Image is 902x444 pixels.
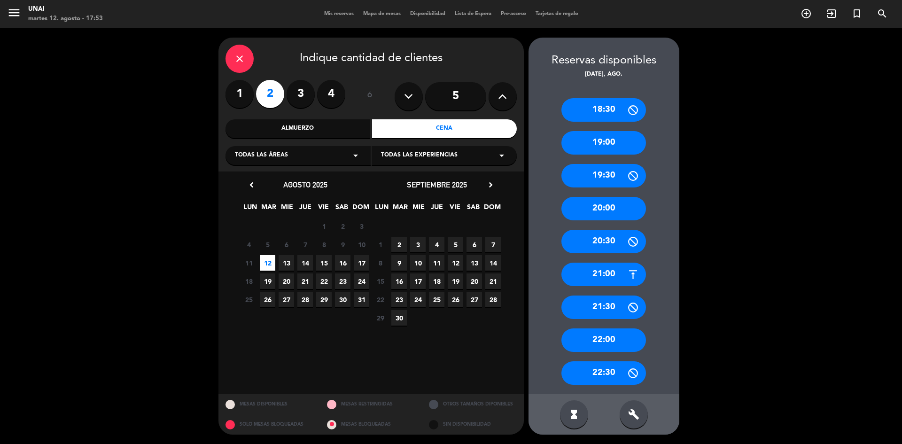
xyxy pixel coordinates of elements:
span: 27 [279,292,294,307]
span: 7 [297,237,313,252]
span: 22 [373,292,388,307]
span: 29 [316,292,332,307]
span: 10 [410,255,426,271]
div: Unai [28,5,103,14]
div: 20:30 [561,230,646,253]
div: Reservas disponibles [529,52,679,70]
span: 20 [467,273,482,289]
span: agosto 2025 [283,180,327,189]
span: DOM [484,202,499,217]
span: 15 [373,273,388,289]
span: 29 [373,310,388,326]
div: 18:30 [561,98,646,122]
span: 25 [429,292,444,307]
span: 1 [373,237,388,252]
span: SAB [334,202,350,217]
span: 4 [241,237,257,252]
span: 8 [373,255,388,271]
span: 18 [241,273,257,289]
span: 25 [241,292,257,307]
div: 20:00 [561,197,646,220]
span: Todas las áreas [235,151,288,160]
div: 21:30 [561,296,646,319]
span: 3 [410,237,426,252]
div: Cena [372,119,517,138]
span: 5 [448,237,463,252]
span: Tarjetas de regalo [531,11,583,16]
span: JUE [297,202,313,217]
span: SAB [466,202,481,217]
div: 19:00 [561,131,646,155]
div: MESAS DISPONIBLES [218,394,320,414]
span: 3 [354,218,369,234]
span: 12 [448,255,463,271]
i: turned_in_not [851,8,863,19]
span: 7 [485,237,501,252]
span: 11 [241,255,257,271]
span: 16 [335,255,350,271]
div: 22:30 [561,361,646,385]
span: 14 [485,255,501,271]
span: 2 [335,218,350,234]
span: Pre-acceso [496,11,531,16]
span: MAR [392,202,408,217]
i: hourglass_full [568,409,580,420]
span: MAR [261,202,276,217]
span: 19 [448,273,463,289]
i: chevron_left [247,180,257,190]
div: OTROS TAMAÑOS DIPONIBLES [422,394,524,414]
div: MESAS BLOQUEADAS [320,414,422,435]
span: 23 [335,273,350,289]
div: [DATE], ago. [529,70,679,79]
span: 26 [260,292,275,307]
span: Lista de Espera [450,11,496,16]
span: 30 [335,292,350,307]
i: arrow_drop_down [350,150,361,161]
button: menu [7,6,21,23]
i: arrow_drop_down [496,150,507,161]
span: Mapa de mesas [358,11,405,16]
span: 1 [316,218,332,234]
div: ó [355,80,385,113]
span: Todas las experiencias [381,151,458,160]
i: menu [7,6,21,20]
span: 24 [354,273,369,289]
div: 22:00 [561,328,646,352]
span: 18 [429,273,444,289]
span: septiembre 2025 [407,180,467,189]
div: 19:30 [561,164,646,187]
span: 17 [354,255,369,271]
span: 27 [467,292,482,307]
span: 8 [316,237,332,252]
span: 5 [260,237,275,252]
span: 6 [279,237,294,252]
div: 21:00 [561,263,646,286]
span: 14 [297,255,313,271]
span: 28 [297,292,313,307]
label: 1 [225,80,254,108]
label: 4 [317,80,345,108]
span: 19 [260,273,275,289]
i: chevron_right [486,180,496,190]
span: 15 [316,255,332,271]
span: 24 [410,292,426,307]
span: 26 [448,292,463,307]
span: 20 [279,273,294,289]
span: 16 [391,273,407,289]
span: 28 [485,292,501,307]
span: 4 [429,237,444,252]
span: 30 [391,310,407,326]
span: 11 [429,255,444,271]
span: 17 [410,273,426,289]
span: 9 [391,255,407,271]
div: SIN DISPONIBILIDAD [422,414,524,435]
span: 10 [354,237,369,252]
span: 13 [467,255,482,271]
span: Mis reservas [319,11,358,16]
span: DOM [352,202,368,217]
span: 6 [467,237,482,252]
span: 12 [260,255,275,271]
div: martes 12. agosto - 17:53 [28,14,103,23]
i: close [234,53,245,64]
span: 23 [391,292,407,307]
